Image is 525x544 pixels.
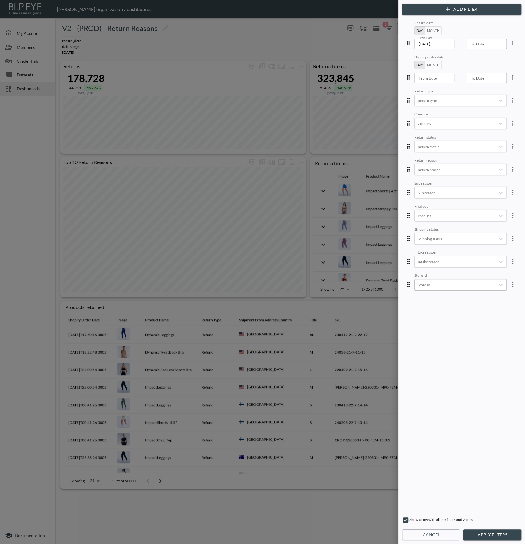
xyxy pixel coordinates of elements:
button: Add Filter [402,4,521,15]
button: more [507,255,519,268]
button: Day [414,26,425,35]
div: Sub reason [414,181,507,187]
div: Shopify order date [414,55,507,61]
button: more [507,232,519,245]
div: Shipping status [414,227,507,233]
div: Store Id [414,273,507,279]
p: – [459,40,462,47]
div: Intake reason [414,250,507,256]
input: YYYY-MM-DD [467,73,507,83]
button: more [507,209,519,221]
button: more [507,117,519,129]
button: more [507,186,519,198]
button: more [507,163,519,175]
button: Apply Filters [463,529,521,541]
div: 2025-02-01 [414,21,519,49]
button: more [507,37,519,49]
div: Country [414,112,507,118]
button: more [507,71,519,83]
input: YYYY-MM-DD [467,39,507,49]
button: Month [425,61,442,69]
input: YYYY-MM-DD [414,73,454,83]
button: more [507,278,519,291]
button: Month [425,26,442,35]
label: From Date [419,36,432,40]
div: Show a row with all the filters and values [402,516,521,526]
button: Day [414,61,425,69]
button: more [507,94,519,106]
input: YYYY-MM-DD [414,39,454,49]
div: Return type [414,89,507,95]
button: more [507,140,519,152]
div: Product [414,204,507,210]
p: – [459,74,462,81]
div: Return status [414,135,507,141]
button: Cancel [402,529,460,541]
div: Return reason [414,158,507,164]
div: Return date [414,21,507,26]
